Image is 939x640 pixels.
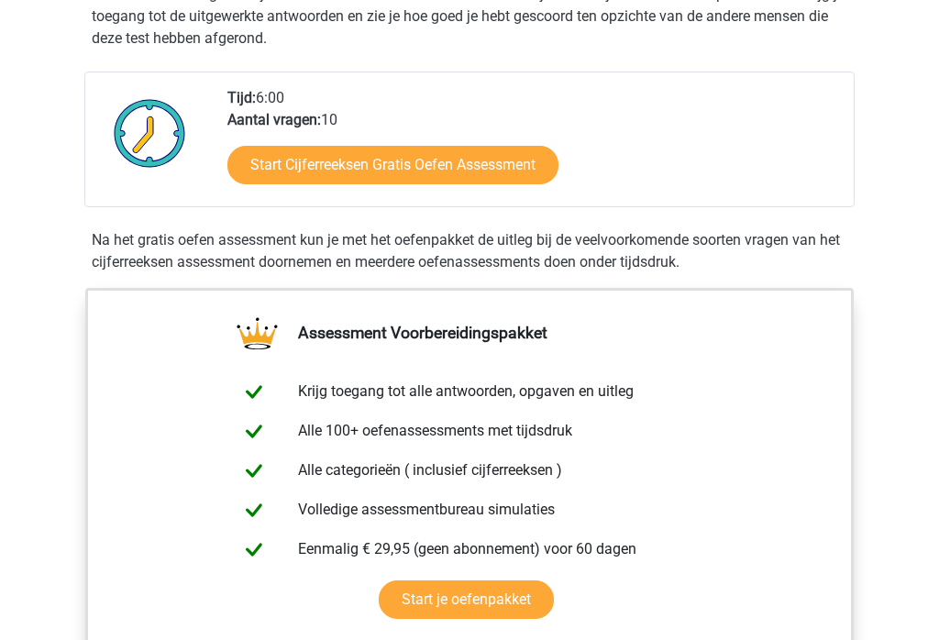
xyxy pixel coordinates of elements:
a: Start Cijferreeksen Gratis Oefen Assessment [227,147,558,185]
a: Start je oefenpakket [379,581,554,620]
div: 6:00 10 [214,88,853,207]
img: Klok [104,88,196,180]
b: Aantal vragen: [227,112,321,129]
b: Tijd: [227,90,256,107]
div: Na het gratis oefen assessment kun je met het oefenpakket de uitleg bij de veelvoorkomende soorte... [84,230,855,274]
